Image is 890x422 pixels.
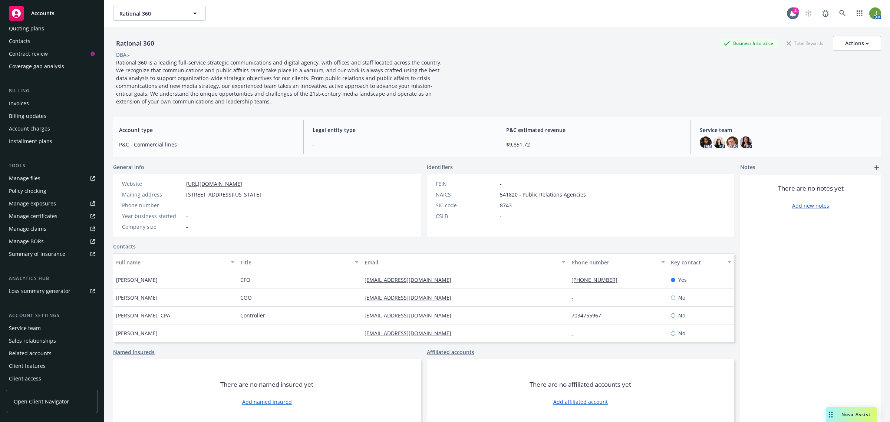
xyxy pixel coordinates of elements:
[506,141,682,148] span: $9,851.72
[122,201,183,209] div: Phone number
[6,210,98,222] a: Manage certificates
[9,285,70,297] div: Loss summary generator
[6,3,98,24] a: Accounts
[6,162,98,169] div: Tools
[6,285,98,297] a: Loss summary generator
[500,191,586,198] span: 541820 - Public Relations Agencies
[116,276,158,284] span: [PERSON_NAME]
[783,39,827,48] div: Total Rewards
[186,201,188,209] span: -
[571,312,607,319] a: 7034755967
[122,180,183,188] div: Website
[826,407,877,422] button: Nova Assist
[119,10,184,17] span: Rational 360
[31,10,55,16] span: Accounts
[792,7,799,14] div: 4
[365,330,457,337] a: [EMAIL_ADDRESS][DOMAIN_NAME]
[740,163,755,172] span: Notes
[9,198,56,210] div: Manage exposures
[671,258,723,266] div: Key contact
[500,201,512,209] span: 8743
[116,59,443,105] span: Rational 360 is a leading full-service strategic communications and digital agency, with offices ...
[6,275,98,282] div: Analytics hub
[6,23,98,34] a: Quoting plans
[869,7,881,19] img: photo
[116,294,158,301] span: [PERSON_NAME]
[9,210,57,222] div: Manage certificates
[571,258,657,266] div: Phone number
[668,253,734,271] button: Key contact
[113,6,206,21] button: Rational 360
[6,172,98,184] a: Manage files
[6,248,98,260] a: Summary of insurance
[9,248,65,260] div: Summary of insurance
[113,253,237,271] button: Full name
[186,191,261,198] span: [STREET_ADDRESS][US_STATE]
[818,6,833,21] a: Report a Bug
[9,360,46,372] div: Client features
[113,39,157,48] div: Rational 360
[835,6,850,21] a: Search
[6,135,98,147] a: Installment plans
[122,223,183,231] div: Company size
[6,87,98,95] div: Billing
[122,191,183,198] div: Mailing address
[240,294,252,301] span: COO
[9,135,52,147] div: Installment plans
[6,235,98,247] a: Manage BORs
[9,335,56,347] div: Sales relationships
[119,141,294,148] span: P&C - Commercial lines
[240,258,350,266] div: Title
[872,163,881,172] a: add
[571,294,579,301] a: -
[841,411,871,418] span: Nova Assist
[186,180,242,187] a: [URL][DOMAIN_NAME]
[116,311,170,319] span: [PERSON_NAME], CPA
[9,35,30,47] div: Contacts
[500,212,502,220] span: -
[9,48,48,60] div: Contract review
[365,312,457,319] a: [EMAIL_ADDRESS][DOMAIN_NAME]
[119,126,294,134] span: Account type
[9,223,46,235] div: Manage claims
[553,398,608,406] a: Add affiliated account
[6,312,98,319] div: Account settings
[237,253,362,271] button: Title
[500,180,502,188] span: -
[365,258,557,266] div: Email
[116,329,158,337] span: [PERSON_NAME]
[9,347,52,359] div: Related accounts
[9,322,41,334] div: Service team
[6,360,98,372] a: Client features
[6,60,98,72] a: Coverage gap analysis
[678,329,685,337] span: No
[436,212,497,220] div: CSLB
[6,335,98,347] a: Sales relationships
[186,212,188,220] span: -
[6,322,98,334] a: Service team
[116,258,226,266] div: Full name
[720,39,777,48] div: Business Insurance
[313,126,488,134] span: Legal entity type
[678,311,685,319] span: No
[833,36,881,51] button: Actions
[740,136,752,148] img: photo
[113,348,155,356] a: Named insureds
[6,123,98,135] a: Account charges
[6,185,98,197] a: Policy checking
[778,184,844,193] span: There are no notes yet
[6,198,98,210] a: Manage exposures
[678,276,687,284] span: Yes
[365,276,457,283] a: [EMAIL_ADDRESS][DOMAIN_NAME]
[9,123,50,135] div: Account charges
[436,191,497,198] div: NAICS
[700,136,712,148] img: photo
[530,380,631,389] span: There are no affiliated accounts yet
[6,98,98,109] a: Invoices
[313,141,488,148] span: -
[726,136,738,148] img: photo
[436,180,497,188] div: FEIN
[845,36,869,50] div: Actions
[240,276,250,284] span: CFO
